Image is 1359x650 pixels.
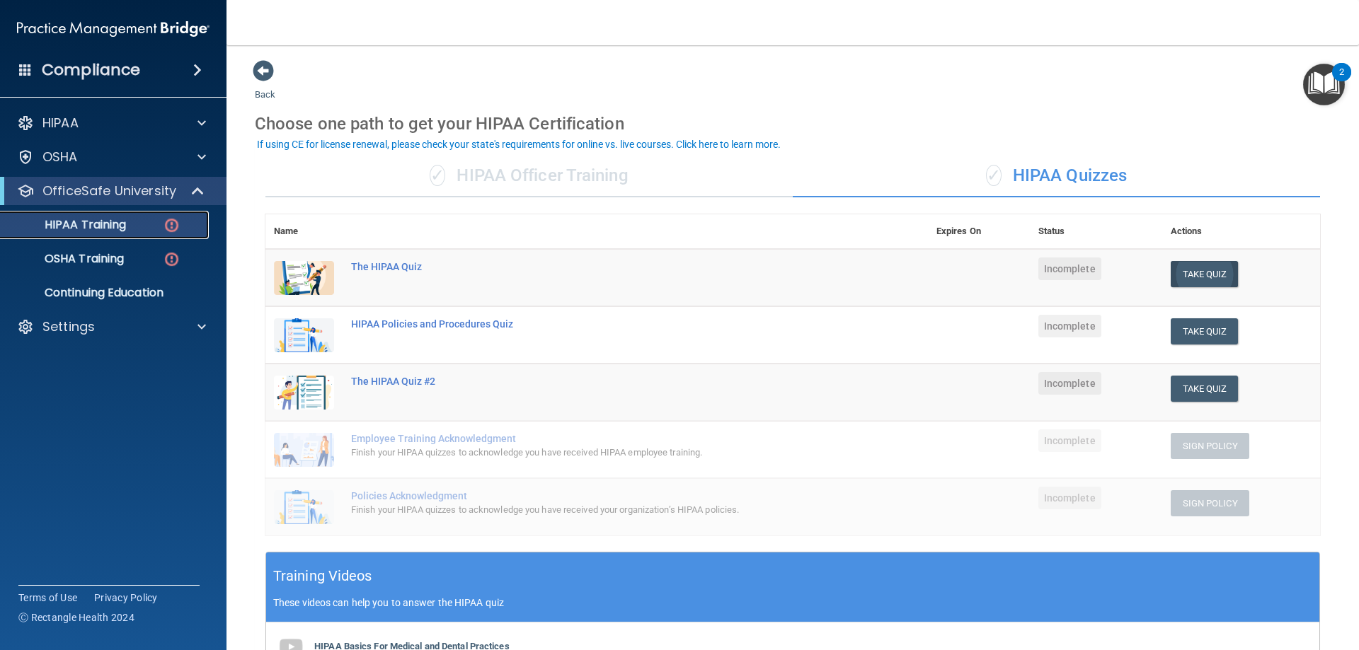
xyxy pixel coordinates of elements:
[1171,433,1249,459] button: Sign Policy
[163,250,180,268] img: danger-circle.6113f641.png
[1171,261,1239,287] button: Take Quiz
[9,252,124,266] p: OSHA Training
[163,216,180,234] img: danger-circle.6113f641.png
[17,182,205,199] a: OfficeSafe University
[18,610,134,625] span: Ⓒ Rectangle Health 2024
[42,182,176,199] p: OfficeSafe University
[1171,490,1249,516] button: Sign Policy
[351,318,857,330] div: HIPAA Policies and Procedures Quiz
[255,103,1331,144] div: Choose one path to get your HIPAA Certification
[351,433,857,444] div: Employee Training Acknowledgment
[42,115,79,132] p: HIPAA
[1030,214,1162,249] th: Status
[17,318,206,335] a: Settings
[273,597,1312,608] p: These videos can help you to answer the HIPAA quiz
[255,137,783,151] button: If using CE for license renewal, please check your state's requirements for online vs. live cours...
[351,261,857,272] div: The HIPAA Quiz
[351,490,857,501] div: Policies Acknowledgment
[9,286,202,300] p: Continuing Education
[255,72,275,100] a: Back
[18,591,77,605] a: Terms of Use
[9,218,126,232] p: HIPAA Training
[1171,318,1239,344] button: Take Quiz
[430,165,445,186] span: ✓
[1339,72,1344,91] div: 2
[351,501,857,518] div: Finish your HIPAA quizzes to acknowledge you have received your organization’s HIPAA policies.
[1038,372,1101,395] span: Incomplete
[265,214,343,249] th: Name
[1038,429,1101,452] span: Incomplete
[1114,550,1342,606] iframe: Drift Widget Chat Controller
[793,155,1320,197] div: HIPAA Quizzes
[1303,64,1345,105] button: Open Resource Center, 2 new notifications
[1038,487,1101,509] span: Incomplete
[928,214,1030,249] th: Expires On
[257,139,781,149] div: If using CE for license renewal, please check your state's requirements for online vs. live cours...
[351,444,857,461] div: Finish your HIPAA quizzes to acknowledge you have received HIPAA employee training.
[265,155,793,197] div: HIPAA Officer Training
[351,376,857,387] div: The HIPAA Quiz #2
[42,149,78,166] p: OSHA
[42,60,140,80] h4: Compliance
[17,149,206,166] a: OSHA
[1162,214,1320,249] th: Actions
[42,318,95,335] p: Settings
[1171,376,1239,402] button: Take Quiz
[94,591,158,605] a: Privacy Policy
[17,15,210,43] img: PMB logo
[986,165,1002,186] span: ✓
[273,564,372,588] h5: Training Videos
[1038,315,1101,337] span: Incomplete
[17,115,206,132] a: HIPAA
[1038,257,1101,280] span: Incomplete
